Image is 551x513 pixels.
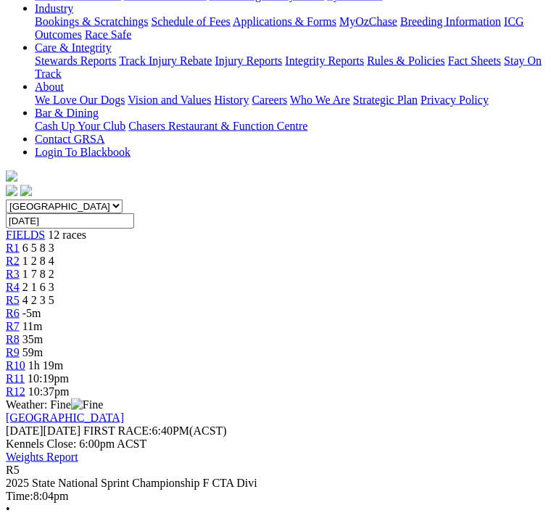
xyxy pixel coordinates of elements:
[290,94,350,106] a: Who We Are
[71,398,103,411] img: Fine
[35,54,116,67] a: Stewards Reports
[6,346,20,358] a: R9
[367,54,445,67] a: Rules & Policies
[215,54,282,67] a: Injury Reports
[119,54,212,67] a: Track Injury Rebate
[22,307,41,319] span: -5m
[83,424,227,437] span: 6:40PM(ACST)
[6,477,545,490] div: 2025 State National Sprint Championship F CTA Divi
[22,268,54,280] span: 1 7 8 2
[6,451,78,463] a: Weights Report
[252,94,287,106] a: Careers
[35,41,112,54] a: Care & Integrity
[22,242,54,254] span: 6 5 8 3
[35,81,64,93] a: About
[22,333,43,345] span: 35m
[6,424,43,437] span: [DATE]
[6,359,25,372] a: R10
[6,398,103,411] span: Weather: Fine
[35,15,148,28] a: Bookings & Scratchings
[35,120,125,132] a: Cash Up Your Club
[35,2,73,15] a: Industry
[285,54,364,67] a: Integrity Reports
[83,424,152,437] span: FIRST RACE:
[35,107,99,119] a: Bar & Dining
[22,294,54,306] span: 4 2 3 5
[128,94,211,106] a: Vision and Values
[6,333,20,345] a: R8
[420,94,489,106] a: Privacy Policy
[400,15,501,28] a: Breeding Information
[35,94,125,106] a: We Love Our Dogs
[233,15,336,28] a: Applications & Forms
[35,94,545,107] div: About
[22,255,54,267] span: 1 2 8 4
[6,424,80,437] span: [DATE]
[6,242,20,254] a: R1
[35,54,542,80] a: Stay On Track
[20,185,32,197] img: twitter.svg
[214,94,249,106] a: History
[339,15,397,28] a: MyOzChase
[6,255,20,267] a: R2
[128,120,307,132] a: Chasers Restaurant & Function Centre
[28,372,69,385] span: 10:19pm
[28,385,70,398] span: 10:37pm
[6,281,20,293] a: R4
[35,120,545,133] div: Bar & Dining
[151,15,230,28] a: Schedule of Fees
[6,307,20,319] a: R6
[6,320,20,332] a: R7
[6,229,45,241] a: FIELDS
[28,359,63,372] span: 1h 19m
[6,464,20,476] span: R5
[6,490,545,503] div: 8:04pm
[6,411,124,424] a: [GEOGRAPHIC_DATA]
[6,438,545,451] div: Kennels Close: 6:00pm ACST
[6,490,33,502] span: Time:
[6,385,25,398] a: R12
[6,213,134,229] input: Select date
[6,294,20,306] a: R5
[22,281,54,293] span: 2 1 6 3
[48,229,86,241] span: 12 races
[448,54,501,67] a: Fact Sheets
[35,15,545,41] div: Industry
[35,54,545,81] div: Care & Integrity
[6,185,17,197] img: facebook.svg
[22,346,43,358] span: 59m
[35,146,130,158] a: Login To Blackbook
[6,268,20,280] a: R3
[35,15,524,41] a: ICG Outcomes
[6,171,17,182] img: logo-grsa-white.png
[85,28,131,41] a: Race Safe
[353,94,418,106] a: Strategic Plan
[22,320,43,332] span: 11m
[35,133,104,145] a: Contact GRSA
[6,372,25,385] a: R11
